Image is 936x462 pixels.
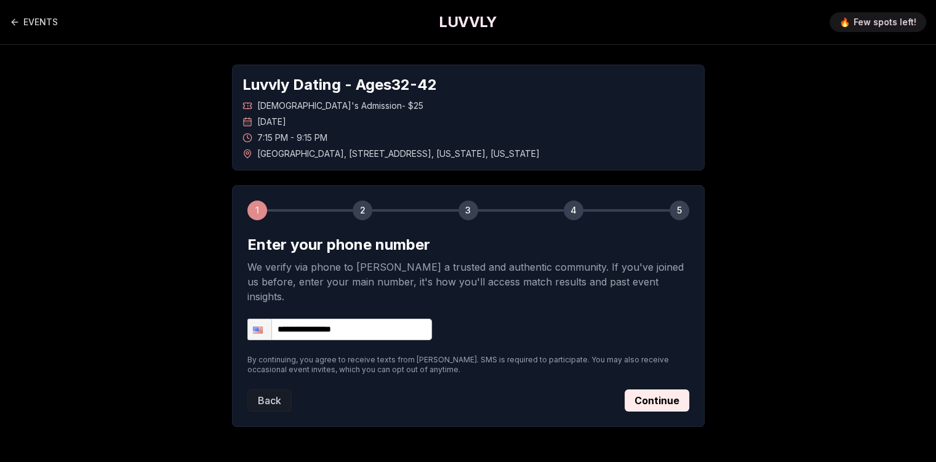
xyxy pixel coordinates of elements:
[458,201,478,220] div: 3
[248,319,271,340] div: United States: + 1
[854,16,916,28] span: Few spots left!
[242,75,694,95] h1: Luvvly Dating - Ages 32 - 42
[625,389,689,412] button: Continue
[839,16,850,28] span: 🔥
[670,201,689,220] div: 5
[10,10,58,34] a: Back to events
[247,201,267,220] div: 1
[247,260,689,304] p: We verify via phone to [PERSON_NAME] a trusted and authentic community. If you've joined us befor...
[564,201,583,220] div: 4
[257,132,327,144] span: 7:15 PM - 9:15 PM
[257,100,423,112] span: [DEMOGRAPHIC_DATA]'s Admission - $25
[247,355,689,375] p: By continuing, you agree to receive texts from [PERSON_NAME]. SMS is required to participate. You...
[247,235,689,255] h2: Enter your phone number
[439,12,497,32] a: LUVVLY
[247,389,292,412] button: Back
[353,201,372,220] div: 2
[257,116,286,128] span: [DATE]
[257,148,540,160] span: [GEOGRAPHIC_DATA] , [STREET_ADDRESS] , [US_STATE] , [US_STATE]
